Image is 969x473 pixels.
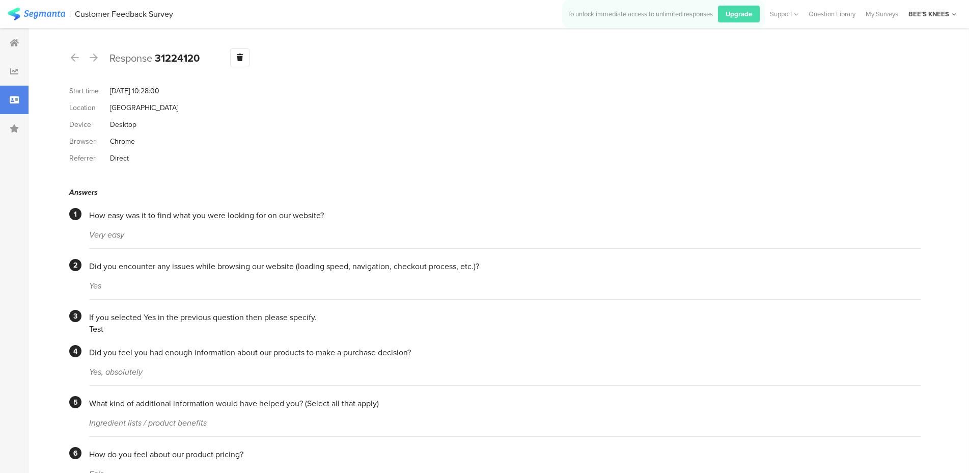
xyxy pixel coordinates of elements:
[75,9,173,19] div: Customer Feedback Survey
[69,447,81,459] div: 6
[89,398,921,409] div: What kind of additional information would have helped you? (Select all that apply)
[804,9,861,19] a: Question Library
[89,347,921,358] div: Did you feel you had enough information about our products to make a purchase decision?
[69,8,71,20] div: |
[69,310,81,322] div: 3
[110,119,136,130] div: Desktop
[69,136,110,147] div: Browser
[110,153,129,164] div: Direct
[89,260,921,272] div: Did you encounter any issues while browsing our website (loading speed, navigation, checkout proc...
[110,136,135,147] div: Chrome
[89,209,921,221] div: How easy was it to find what you were looking for on our website?
[89,323,921,335] div: Test
[69,259,81,271] div: 2
[89,417,921,429] div: Ingredient lists / product benefits
[8,8,65,20] img: segmanta logo
[718,6,760,22] div: Upgrade
[69,208,81,220] div: 1
[89,280,921,292] div: Yes
[89,311,921,323] div: If you selected Yes in the previous question then please specify.
[69,102,110,113] div: Location
[89,229,921,241] div: Very easy
[110,86,159,96] div: [DATE] 10:28:00
[155,50,200,66] b: 31224120
[109,50,152,66] span: Response
[89,366,921,378] div: Yes, absolutely
[861,9,903,19] a: My Surveys
[69,86,110,96] div: Start time
[713,6,760,22] a: Upgrade
[908,9,949,19] div: BEE’S KNEES
[567,9,713,19] div: To unlock immediate access to unlimited responses
[69,187,921,198] div: Answers
[770,6,798,22] div: Support
[69,119,110,130] div: Device
[69,345,81,357] div: 4
[69,396,81,408] div: 5
[89,449,921,460] div: How do you feel about our product pricing?
[69,153,110,164] div: Referrer
[110,102,178,113] div: [GEOGRAPHIC_DATA]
